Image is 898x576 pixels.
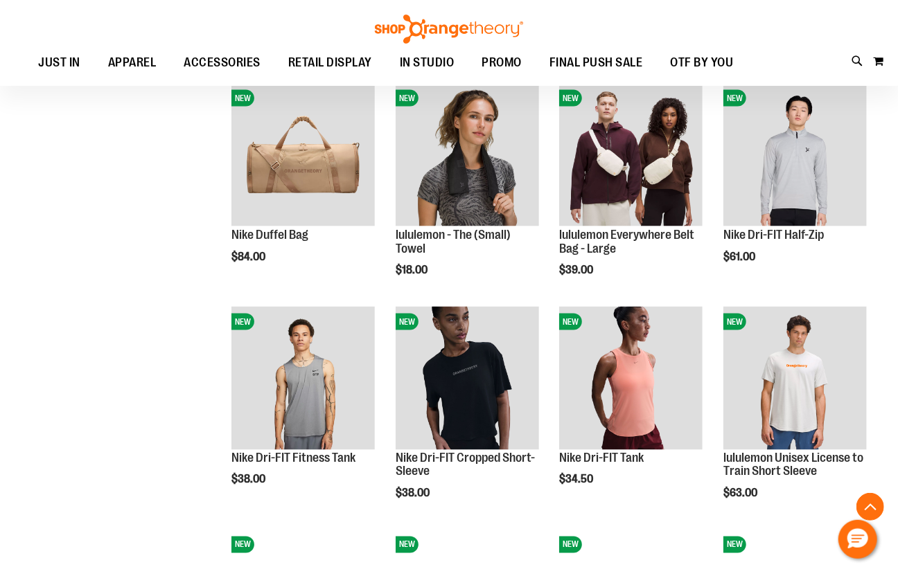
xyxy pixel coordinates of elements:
img: lululemon - The (Small) Towel [396,83,539,226]
div: product [224,76,382,298]
img: lululemon Everywhere Belt Bag - Large [559,83,703,226]
a: Nike Dri-FIT Fitness TankNEW [231,307,375,452]
a: Nike Dri-FIT Fitness Tank [231,451,355,465]
div: product [552,76,710,312]
span: NEW [231,537,254,553]
a: Nike Dri-FIT Cropped Short-SleeveNEW [396,307,539,452]
a: Nike Dri-FIT Half-Zip [723,228,824,242]
a: Nike Duffel Bag [231,228,308,242]
span: ACCESSORIES [184,47,261,78]
div: product [716,300,874,536]
img: Nike Dri-FIT Tank [559,307,703,450]
span: FINAL PUSH SALE [549,47,643,78]
img: Nike Dri-FIT Half-Zip [723,83,867,226]
span: NEW [559,314,582,330]
a: lululemon - The (Small) Towel [396,228,511,255]
a: lululemon Unisex License to Train Short Sleeve [723,451,863,479]
a: Nike Dri-FIT Half-ZipNEW [723,83,867,228]
span: $84.00 [231,251,267,263]
span: NEW [231,90,254,107]
a: Nike Duffel BagNEW [231,83,375,228]
span: NEW [723,90,746,107]
span: NEW [723,314,746,330]
a: Nike Dri-FIT TankNEW [559,307,703,452]
span: $39.00 [559,264,595,276]
span: NEW [723,537,746,553]
a: JUST IN [25,47,95,78]
a: PROMO [468,47,536,79]
span: OTF BY YOU [671,47,734,78]
a: Nike Dri-FIT Cropped Short-Sleeve [396,451,535,479]
a: lululemon Unisex License to Train Short SleeveNEW [723,307,867,452]
span: NEW [396,90,419,107]
span: NEW [396,537,419,553]
img: Shop Orangetheory [373,15,525,44]
a: Nike Dri-FIT Tank [559,451,644,465]
a: IN STUDIO [386,47,468,79]
img: Nike Duffel Bag [231,83,375,226]
a: RETAIL DISPLAY [274,47,386,79]
img: lululemon Unisex License to Train Short Sleeve [723,307,867,450]
span: $61.00 [723,251,757,263]
a: lululemon - The (Small) TowelNEW [396,83,539,228]
span: NEW [559,537,582,553]
span: JUST IN [39,47,81,78]
span: $18.00 [396,264,430,276]
div: product [389,76,546,312]
img: Nike Dri-FIT Cropped Short-Sleeve [396,307,539,450]
span: PROMO [482,47,522,78]
div: product [389,300,546,536]
a: lululemon Everywhere Belt Bag - LargeNEW [559,83,703,228]
div: product [224,300,382,522]
span: $63.00 [723,487,759,500]
div: product [552,300,710,522]
a: FINAL PUSH SALE [536,47,657,79]
span: $38.00 [231,474,267,486]
button: Back To Top [856,493,884,521]
span: APPAREL [108,47,157,78]
span: RETAIL DISPLAY [288,47,372,78]
a: OTF BY YOU [657,47,748,79]
span: $34.50 [559,474,595,486]
span: $38.00 [396,487,432,500]
span: NEW [559,90,582,107]
a: lululemon Everywhere Belt Bag - Large [559,228,694,255]
span: NEW [231,314,254,330]
span: IN STUDIO [400,47,455,78]
img: Nike Dri-FIT Fitness Tank [231,307,375,450]
span: NEW [396,314,419,330]
a: APPAREL [94,47,170,79]
button: Hello, have a question? Let’s chat. [838,520,877,559]
a: ACCESSORIES [170,47,275,79]
div: product [716,76,874,298]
